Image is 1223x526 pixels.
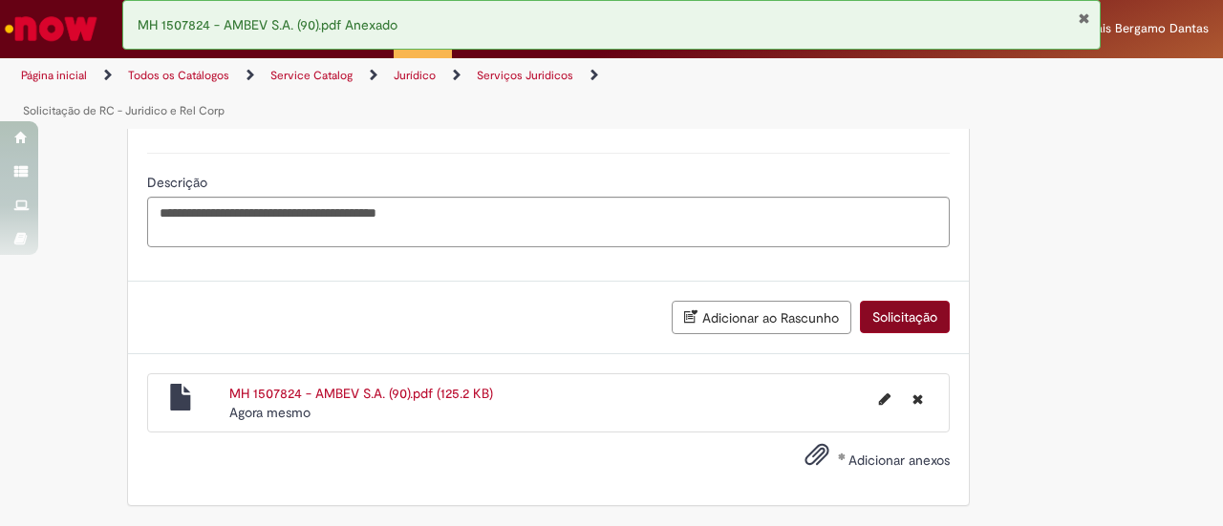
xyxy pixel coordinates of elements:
img: ServiceNow [2,10,100,48]
a: Todos os Catálogos [128,68,229,83]
time: 30/09/2025 17:46:47 [229,404,311,421]
a: Página inicial [21,68,87,83]
a: Jurídico [394,68,436,83]
span: Descrição [147,174,211,191]
button: Adicionar ao Rascunho [672,301,851,334]
span: MH 1507824 - AMBEV S.A. (90).pdf Anexado [138,16,397,33]
span: Adicionar anexos [848,452,950,469]
a: MH 1507824 - AMBEV S.A. (90).pdf (125.2 KB) [229,385,493,402]
button: Editar nome de arquivo MH 1507824 - AMBEV S.A. (90).pdf [868,384,902,414]
button: Fechar Notificação [1078,11,1090,26]
a: Solicitação de RC - Juridico e Rel Corp [23,103,225,118]
textarea: Descrição [147,197,950,247]
span: Agora mesmo [229,404,311,421]
button: Solicitação [860,301,950,333]
a: Serviços Juridicos [477,68,573,83]
ul: Trilhas de página [14,58,801,129]
button: Adicionar anexos [800,437,834,481]
button: Excluir MH 1507824 - AMBEV S.A. (90).pdf [901,384,934,414]
a: Service Catalog [270,68,353,83]
span: Lais Bergamo Dantas [1089,20,1209,36]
